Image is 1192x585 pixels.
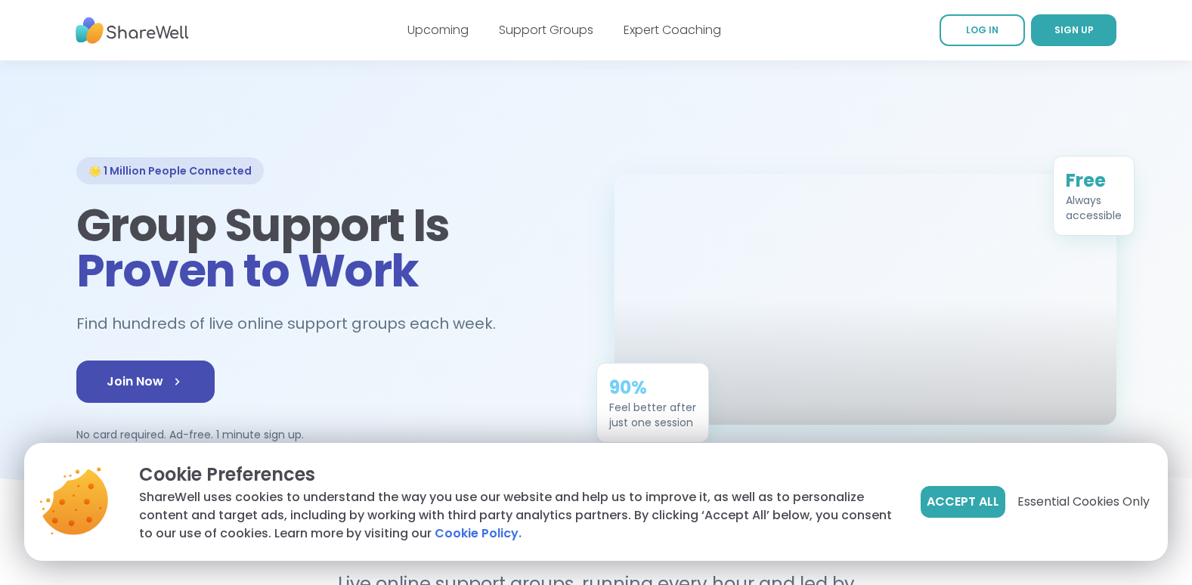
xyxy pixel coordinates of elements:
[76,427,578,442] p: No card required. Ad-free. 1 minute sign up.
[499,21,593,39] a: Support Groups
[609,400,696,430] div: Feel better after just one session
[76,361,215,403] a: Join Now
[435,525,522,543] a: Cookie Policy.
[624,21,721,39] a: Expert Coaching
[76,239,419,302] span: Proven to Work
[139,461,896,488] p: Cookie Preferences
[76,10,189,51] img: ShareWell Nav Logo
[1017,493,1150,511] span: Essential Cookies Only
[927,493,999,511] span: Accept All
[1066,169,1122,193] div: Free
[407,21,469,39] a: Upcoming
[609,376,696,400] div: 90%
[1031,14,1116,46] a: SIGN UP
[966,23,998,36] span: LOG IN
[107,373,184,391] span: Join Now
[1054,23,1094,36] span: SIGN UP
[921,486,1005,518] button: Accept All
[139,488,896,543] p: ShareWell uses cookies to understand the way you use our website and help us to improve it, as we...
[940,14,1025,46] a: LOG IN
[76,203,578,293] h1: Group Support Is
[76,157,264,184] div: 🌟 1 Million People Connected
[1066,193,1122,223] div: Always accessible
[76,311,512,336] h2: Find hundreds of live online support groups each week.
